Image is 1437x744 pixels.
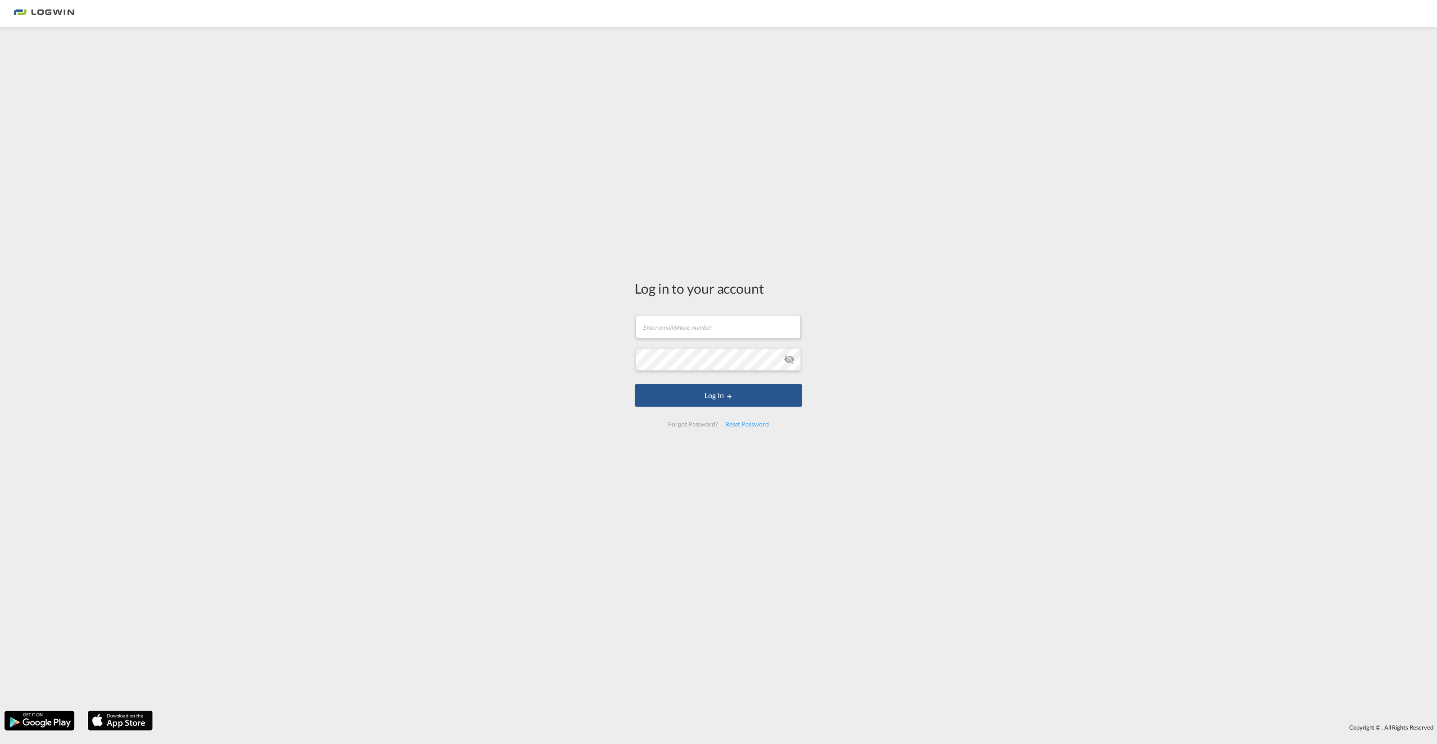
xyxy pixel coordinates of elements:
img: google.png [4,710,75,731]
div: Log in to your account [635,279,802,298]
img: apple.png [87,710,154,731]
div: Copyright © . All Rights Reserved [157,720,1437,735]
div: Forgot Password? [664,416,721,432]
img: 2761ae10d95411efa20a1f5e0282d2d7.png [14,4,74,24]
input: Enter email/phone number [636,316,801,338]
div: Reset Password [722,416,773,432]
button: LOGIN [635,384,802,407]
md-icon: icon-eye-off [784,354,795,365]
